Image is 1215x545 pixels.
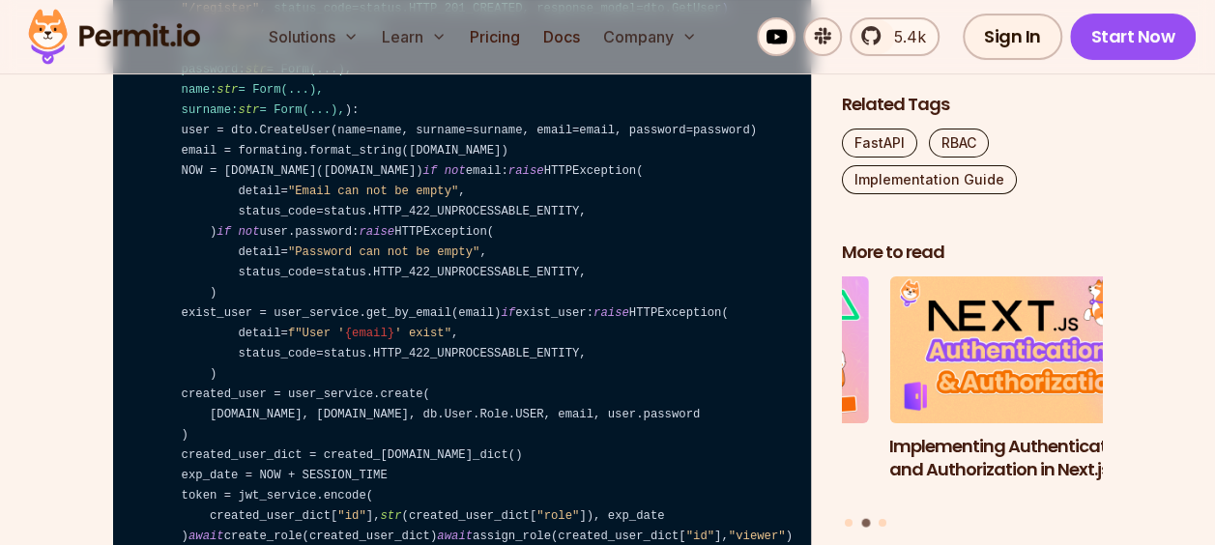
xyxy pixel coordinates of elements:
[423,164,438,178] span: if
[288,327,451,340] span: f"User ' ' exist"
[345,327,394,340] span: {email}
[508,164,544,178] span: raise
[217,225,231,239] span: if
[359,225,394,239] span: raise
[309,103,331,117] span: ...
[608,434,869,482] h3: Implementing Multi-Tenant RBAC in Nuxt.js
[879,518,886,526] button: Go to slide 3
[963,14,1062,60] a: Sign In
[608,276,869,506] li: 1 of 3
[686,530,714,543] span: "id"
[861,518,870,527] button: Go to slide 2
[889,276,1150,506] a: Implementing Authentication and Authorization in Next.jsImplementing Authentication and Authoriza...
[889,434,1150,482] h3: Implementing Authentication and Authorization in Next.js
[437,530,473,543] span: await
[238,103,259,117] span: str
[842,129,917,158] a: FastAPI
[217,83,238,97] span: str
[380,509,401,523] span: str
[889,276,1150,506] li: 2 of 3
[535,17,588,56] a: Docs
[288,245,479,259] span: "Password can not be empty"
[889,276,1150,423] img: Implementing Authentication and Authorization in Next.js
[501,306,515,320] span: if
[842,93,1103,117] h2: Related Tags
[842,276,1103,530] div: Posts
[374,17,454,56] button: Learn
[238,225,259,239] span: not
[19,4,209,70] img: Permit logo
[842,165,1017,194] a: Implementation Guide
[337,509,365,523] span: "id"
[536,509,579,523] span: "role"
[882,25,926,48] span: 5.4k
[188,530,224,543] span: await
[288,185,458,198] span: "Email can not be empty"
[593,306,629,320] span: raise
[845,518,853,526] button: Go to slide 1
[842,241,1103,265] h2: More to read
[1070,14,1197,60] a: Start Now
[288,83,309,97] span: ...
[929,129,989,158] a: RBAC
[595,17,705,56] button: Company
[462,17,528,56] a: Pricing
[729,530,786,543] span: "viewer"
[445,164,466,178] span: not
[850,17,940,56] a: 5.4k
[261,17,366,56] button: Solutions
